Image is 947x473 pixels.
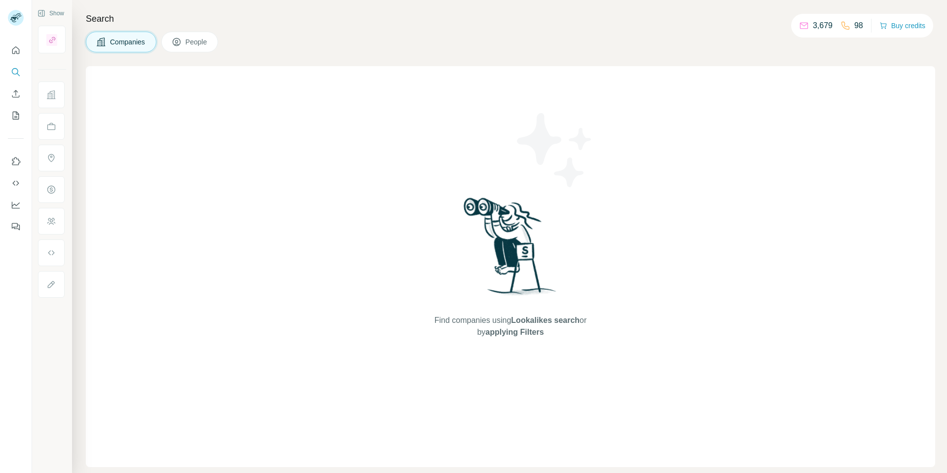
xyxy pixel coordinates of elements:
[879,19,925,33] button: Buy credits
[8,196,24,214] button: Dashboard
[432,315,589,338] span: Find companies using or by
[459,195,562,305] img: Surfe Illustration - Woman searching with binoculars
[485,328,544,336] span: applying Filters
[854,20,863,32] p: 98
[185,37,208,47] span: People
[813,20,833,32] p: 3,679
[8,218,24,236] button: Feedback
[31,6,71,21] button: Show
[110,37,146,47] span: Companies
[511,316,580,324] span: Lookalikes search
[510,106,599,195] img: Surfe Illustration - Stars
[8,63,24,81] button: Search
[8,153,24,170] button: Use Surfe on LinkedIn
[8,85,24,103] button: Enrich CSV
[8,174,24,192] button: Use Surfe API
[86,12,935,26] h4: Search
[8,107,24,124] button: My lists
[8,41,24,59] button: Quick start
